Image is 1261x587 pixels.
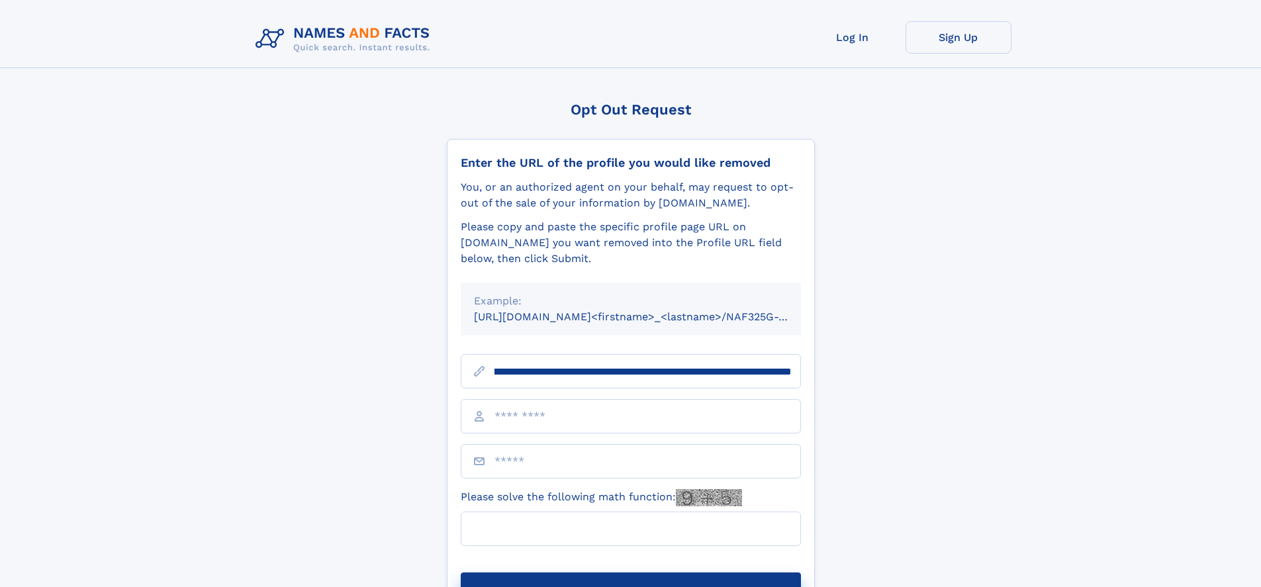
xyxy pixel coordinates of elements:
[461,156,801,170] div: Enter the URL of the profile you would like removed
[906,21,1011,54] a: Sign Up
[461,219,801,267] div: Please copy and paste the specific profile page URL on [DOMAIN_NAME] you want removed into the Pr...
[461,489,742,506] label: Please solve the following math function:
[474,293,788,309] div: Example:
[447,101,815,118] div: Opt Out Request
[474,310,826,323] small: [URL][DOMAIN_NAME]<firstname>_<lastname>/NAF325G-xxxxxxxx
[800,21,906,54] a: Log In
[461,179,801,211] div: You, or an authorized agent on your behalf, may request to opt-out of the sale of your informatio...
[250,21,441,57] img: Logo Names and Facts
